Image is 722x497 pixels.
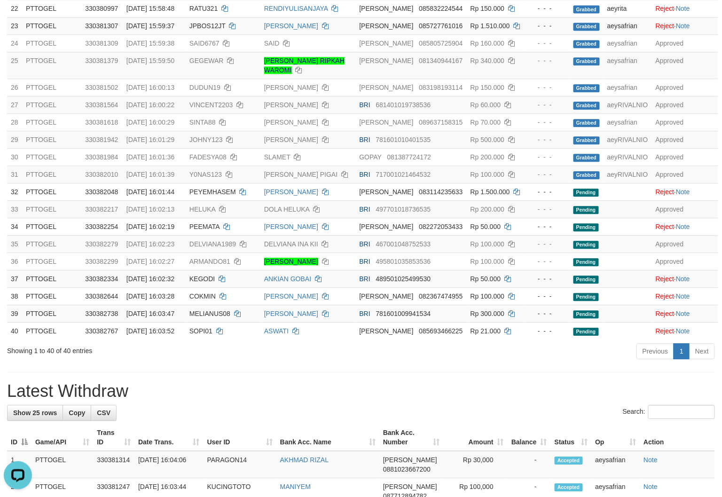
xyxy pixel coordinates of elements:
[676,22,690,30] a: Note
[573,84,600,92] span: Grabbed
[134,424,204,451] th: Date Trans.: activate to sort column ascending
[471,57,504,64] span: Rp 340.000
[471,275,501,283] span: Rp 50.000
[189,223,220,230] span: PEEMATA
[85,39,118,47] span: 330381309
[7,113,22,131] td: 28
[530,170,566,179] div: - - -
[360,205,370,213] span: BRI
[383,456,437,464] span: [PERSON_NAME]
[189,240,236,248] span: DELVIANA1989
[652,166,718,183] td: Approved
[640,424,715,451] th: Action
[93,424,134,451] th: Trans ID: activate to sort column ascending
[264,292,318,300] a: [PERSON_NAME]
[204,451,276,478] td: PARAGON14
[383,465,431,473] span: Copy 0881023667200 to clipboard
[189,171,222,178] span: Y0NAS123
[376,136,431,143] span: Copy 781601010401535 to clipboard
[360,118,414,126] span: [PERSON_NAME]
[471,5,504,12] span: Rp 150.000
[656,5,675,12] a: Reject
[264,153,290,161] a: SLAMET
[189,136,223,143] span: JOHNY123
[471,136,504,143] span: Rp 500.000
[676,223,690,230] a: Note
[126,22,174,30] span: [DATE] 15:59:37
[360,57,414,64] span: [PERSON_NAME]
[85,205,118,213] span: 330382217
[126,57,174,64] span: [DATE] 15:59:50
[85,5,118,12] span: 330380997
[22,52,81,79] td: PTTOGEL
[85,118,118,126] span: 330381618
[573,293,599,301] span: Pending
[126,101,174,109] span: [DATE] 16:00:22
[604,79,652,96] td: aeysafrian
[7,52,22,79] td: 25
[85,310,118,317] span: 330382738
[652,305,718,322] td: ·
[264,171,337,178] a: [PERSON_NAME] PIGAI
[7,270,22,287] td: 37
[264,223,318,230] a: [PERSON_NAME]
[419,223,463,230] span: Copy 082272053433 to clipboard
[379,424,444,451] th: Bank Acc. Number: activate to sort column ascending
[471,258,504,265] span: Rp 100.000
[471,188,510,196] span: Rp 1.500.000
[604,52,652,79] td: aeysafrian
[471,39,504,47] span: Rp 160.000
[674,343,690,359] a: 1
[360,327,414,335] span: [PERSON_NAME]
[85,22,118,30] span: 330381307
[604,131,652,148] td: aeyRIVALNIO
[91,405,117,421] a: CSV
[189,327,212,335] span: SOPI01
[471,310,504,317] span: Rp 300.000
[652,270,718,287] td: ·
[264,310,318,317] a: [PERSON_NAME]
[530,239,566,249] div: - - -
[264,258,318,265] a: [PERSON_NAME]
[7,148,22,166] td: 30
[530,118,566,127] div: - - -
[360,240,370,248] span: BRI
[126,292,174,300] span: [DATE] 16:03:28
[530,187,566,197] div: - - -
[189,258,230,265] span: ARMANDO81
[376,275,431,283] span: Copy 489501025499530 to clipboard
[264,84,318,91] a: [PERSON_NAME]
[573,258,599,266] span: Pending
[573,241,599,249] span: Pending
[530,83,566,92] div: - - -
[530,274,566,284] div: - - -
[189,310,230,317] span: MELIANUS08
[471,171,504,178] span: Rp 100.000
[126,136,174,143] span: [DATE] 16:01:29
[7,183,22,200] td: 32
[656,275,675,283] a: Reject
[264,240,318,248] a: DELVIANA INA KII
[126,171,174,178] span: [DATE] 16:01:39
[93,451,134,478] td: 330381314
[360,101,370,109] span: BRI
[471,118,501,126] span: Rp 70.000
[471,292,504,300] span: Rp 100.000
[126,188,174,196] span: [DATE] 16:01:44
[69,409,85,417] span: Copy
[7,34,22,52] td: 24
[264,101,318,109] a: [PERSON_NAME]
[189,5,218,12] span: RATU321
[126,205,174,213] span: [DATE] 16:02:13
[22,79,81,96] td: PTTOGEL
[7,424,31,451] th: ID: activate to sort column descending
[656,292,675,300] a: Reject
[376,171,431,178] span: Copy 717001021464532 to clipboard
[376,258,431,265] span: Copy 495801035853536 to clipboard
[7,287,22,305] td: 38
[360,188,414,196] span: [PERSON_NAME]
[360,153,382,161] span: GOPAY
[7,218,22,235] td: 34
[508,424,551,451] th: Balance: activate to sort column ascending
[85,188,118,196] span: 330382048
